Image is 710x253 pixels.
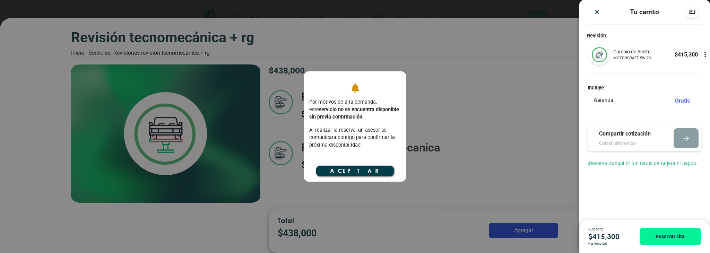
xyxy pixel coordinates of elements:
input: Correo elétronico [599,140,661,147]
p: Cambio de Aceite [613,48,651,55]
h3: Tu carrito [630,8,659,16]
strong: servicio no se encuentra disponible sin previa confirmación [309,107,399,120]
button: Close [594,8,600,16]
button: Reservar cita [640,228,701,245]
span: Iva incluido [588,242,607,245]
img: close icon [594,9,600,16]
p: Garantía [594,97,613,104]
img: Descuentos code image [689,8,696,15]
div: Gratis [675,97,695,105]
p: Por motivos de alta demanda, este . [309,98,401,121]
img: bell.png [350,82,360,94]
p: $ 415,300 [588,231,629,242]
h4: Revisión: [579,33,710,39]
span: Subtotal [588,227,629,231]
h4: Incluye: [588,85,702,91]
div: ¡Reserva tranquilo! Sin datos de tarjeta ni pagos. [579,160,710,176]
button: Aceptar [316,166,394,176]
p: Al realizar la reserva, un asesor se comunicará contigo para confirmar la próxima disponibilidad [309,127,401,149]
img: cambio_de_aceite-v3.svg [592,47,607,62]
p: $ 415,300 [675,51,698,59]
span: MOTORCRAFT 5W-20 [613,55,651,61]
p: Compartir cotización [599,130,661,138]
